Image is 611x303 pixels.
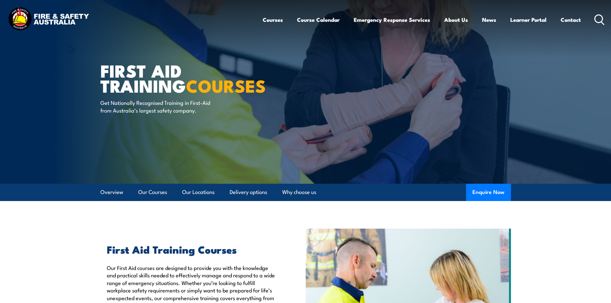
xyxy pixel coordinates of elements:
[510,11,547,28] a: Learner Portal
[138,184,167,201] a: Our Courses
[354,11,430,28] a: Emergency Response Services
[182,184,215,201] a: Our Locations
[561,11,581,28] a: Contact
[263,11,283,28] a: Courses
[482,11,496,28] a: News
[100,184,123,201] a: Overview
[297,11,340,28] a: Course Calendar
[107,245,276,254] h2: First Aid Training Courses
[444,11,468,28] a: About Us
[466,184,511,201] button: Enquire Now
[186,72,266,98] strong: COURSES
[100,99,217,114] p: Get Nationally Recognised Training in First-Aid from Australia’s largest safety company.
[230,184,267,201] a: Delivery options
[282,184,316,201] a: Why choose us
[100,63,259,93] h1: First Aid Training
